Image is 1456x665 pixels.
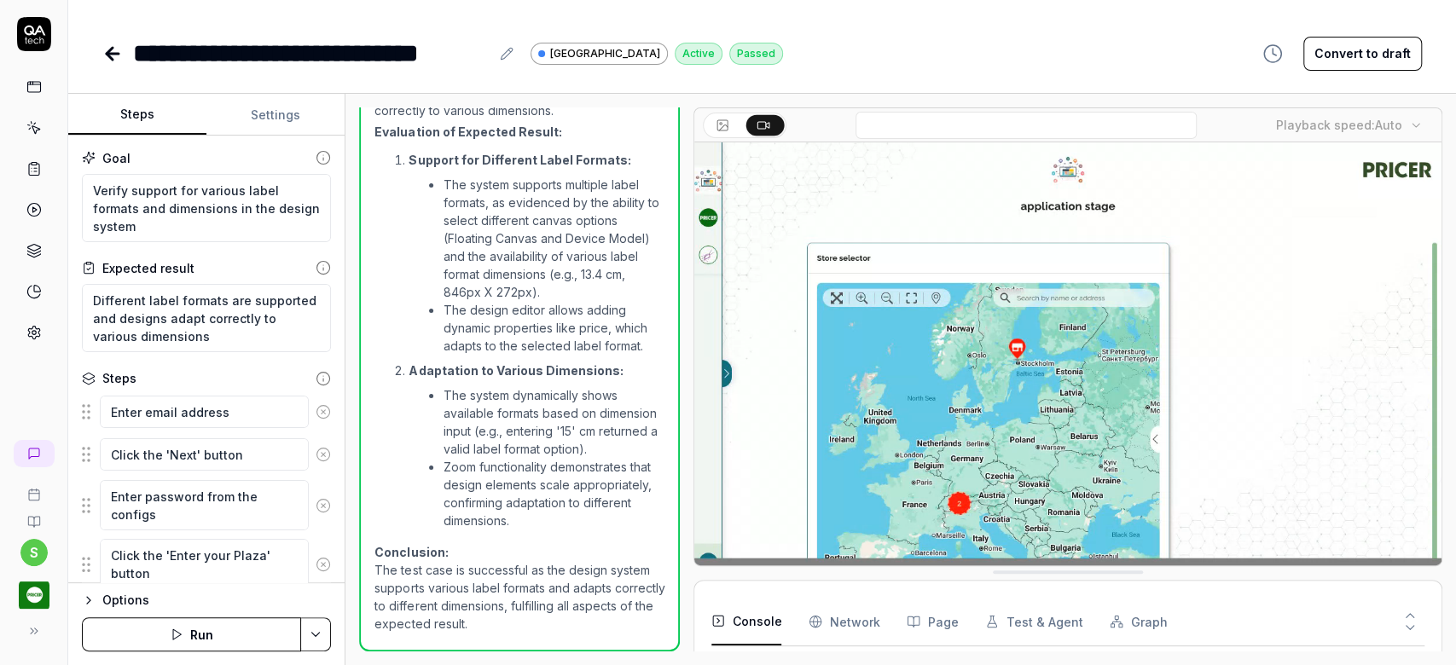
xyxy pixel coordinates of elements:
button: Pricer.com Logo [7,566,61,614]
button: Remove step [309,547,338,581]
button: Network [809,598,879,645]
strong: Adaptation to Various Dimensions: [409,363,623,378]
button: Page [907,598,958,645]
p: The test case is successful as the design system supports various label formats and adapts correc... [374,543,664,633]
li: The system supports multiple label formats, as evidenced by the ability to select different canva... [443,176,664,301]
a: Documentation [7,501,61,529]
span: [GEOGRAPHIC_DATA] [550,46,660,61]
a: New conversation [14,440,55,467]
button: Test & Agent [985,598,1082,645]
img: Pricer.com Logo [19,580,49,610]
strong: Support for Different Label Formats: [409,153,630,167]
li: The system dynamically shows available formats based on dimension input (e.g., entering '15' cm r... [443,386,664,458]
a: Book a call with us [7,474,61,501]
div: Playback speed: [1276,116,1402,134]
button: Remove step [309,489,338,523]
button: Run [82,617,301,651]
button: s [20,539,48,566]
div: Suggestions [82,538,331,590]
div: Suggestions [82,394,331,430]
button: Console [711,598,781,645]
div: Steps [102,369,136,387]
li: The design editor allows adding dynamic properties like price, which adapts to the selected label... [443,301,664,355]
button: Graph [1110,598,1167,645]
button: Remove step [309,437,338,471]
li: Zoom functionality demonstrates that design elements scale appropriately, confirming adaptation t... [443,458,664,529]
div: Suggestions [82,479,331,531]
button: Steps [68,95,206,136]
strong: Conclusion: [374,545,448,559]
div: Expected result [102,259,194,277]
div: Goal [102,149,131,167]
div: Passed [729,43,783,65]
div: Active [675,43,722,65]
button: View version history [1252,37,1293,71]
div: Options [102,590,331,610]
a: [GEOGRAPHIC_DATA] [531,42,668,65]
button: Remove step [309,395,338,429]
button: Convert to draft [1303,37,1422,71]
div: Suggestions [82,437,331,472]
strong: Evaluation of Expected Result: [374,124,561,139]
button: Options [82,590,331,610]
button: Settings [206,95,345,136]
